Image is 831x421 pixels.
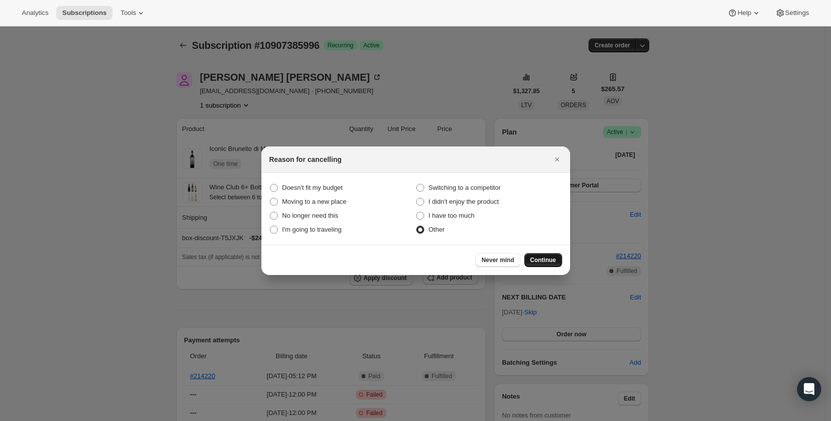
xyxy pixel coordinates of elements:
[282,212,339,219] span: No longer need this
[721,6,767,20] button: Help
[429,212,475,219] span: I have too much
[282,184,343,191] span: Doesn't fit my budget
[769,6,815,20] button: Settings
[282,198,347,205] span: Moving to a new place
[16,6,54,20] button: Analytics
[550,152,564,166] button: Close
[530,256,556,264] span: Continue
[481,256,514,264] span: Never mind
[22,9,48,17] span: Analytics
[282,226,342,233] span: I'm going to traveling
[797,377,821,401] div: Open Intercom Messenger
[785,9,809,17] span: Settings
[120,9,136,17] span: Tools
[62,9,107,17] span: Subscriptions
[56,6,113,20] button: Subscriptions
[475,253,520,267] button: Never mind
[115,6,152,20] button: Tools
[429,184,501,191] span: Switching to a competitor
[429,226,445,233] span: Other
[429,198,499,205] span: I didn't enjoy the product
[269,154,342,164] h2: Reason for cancelling
[737,9,751,17] span: Help
[524,253,562,267] button: Continue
